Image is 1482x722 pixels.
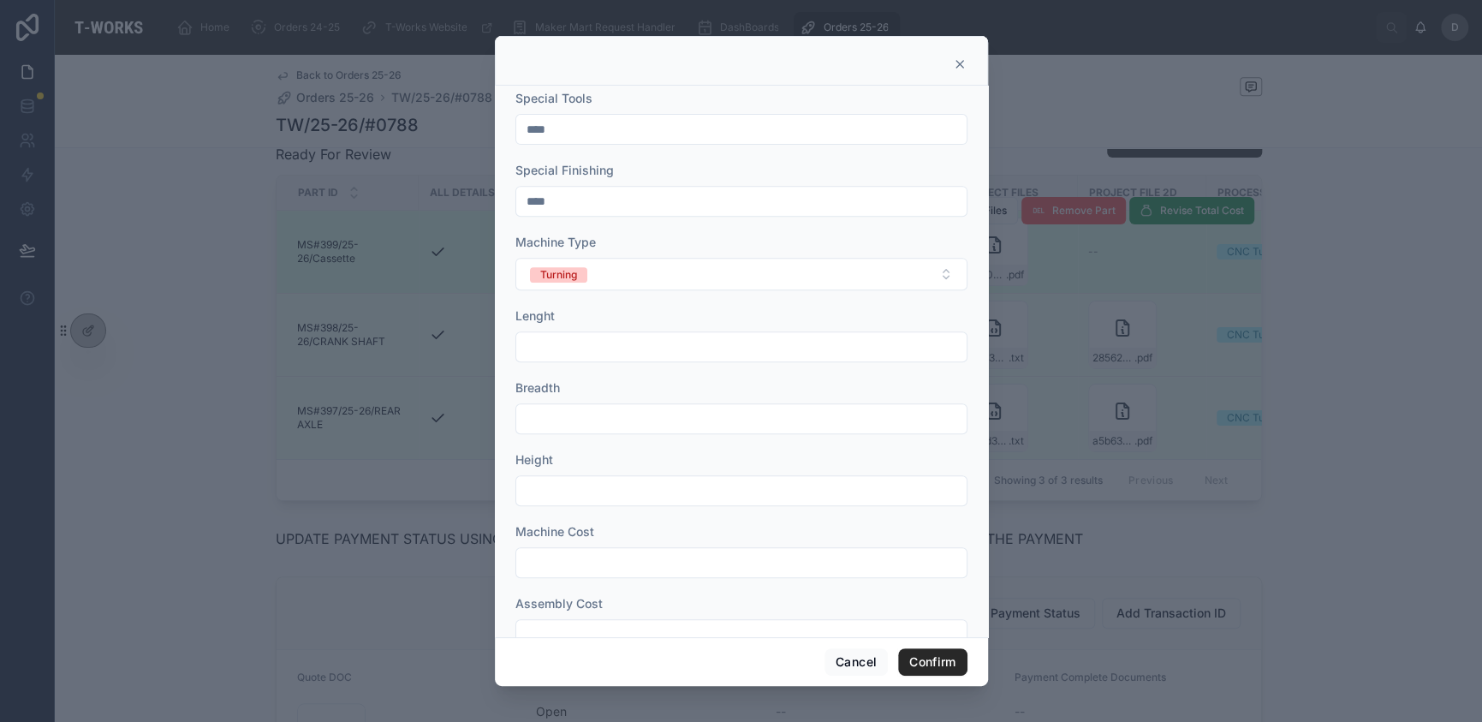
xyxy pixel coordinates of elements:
span: Assembly Cost [515,596,603,611]
span: Breadth [515,380,560,395]
button: Confirm [898,648,967,676]
span: Machine Cost [515,524,594,539]
button: Cancel [824,648,888,676]
button: Select Button [515,258,967,290]
span: Height [515,452,553,467]
span: Machine Type [515,235,596,249]
span: Special Tools [515,91,592,105]
span: Special Finishing [515,163,614,177]
span: Lenght [515,308,555,323]
div: Turning [540,267,577,283]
